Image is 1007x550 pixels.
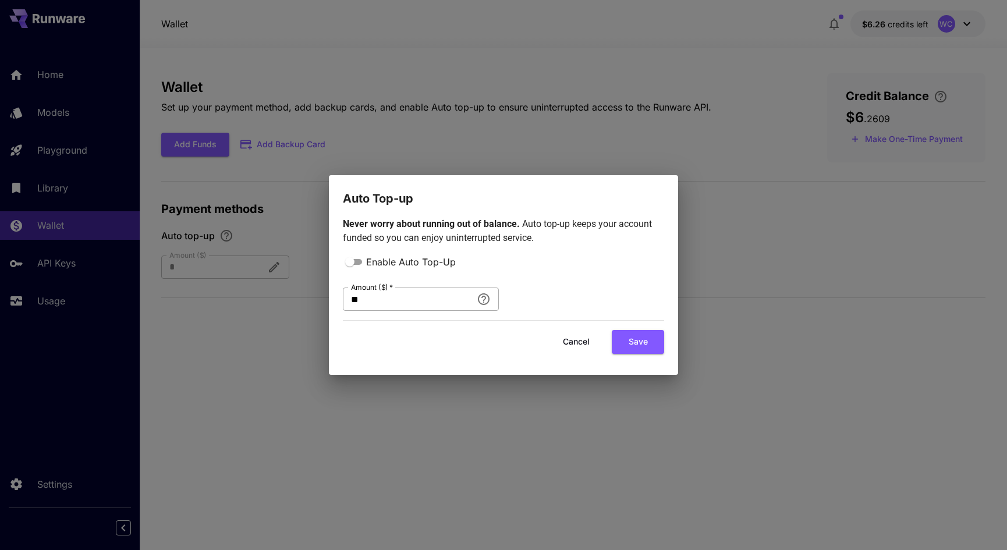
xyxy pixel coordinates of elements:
span: Never worry about running out of balance. [343,218,522,229]
p: Auto top-up keeps your account funded so you can enjoy uninterrupted service. [343,217,664,245]
h2: Auto Top-up [329,175,678,208]
button: Cancel [550,330,602,354]
button: Save [612,330,664,354]
span: Enable Auto Top-Up [366,255,456,269]
label: Amount ($) [351,282,393,292]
